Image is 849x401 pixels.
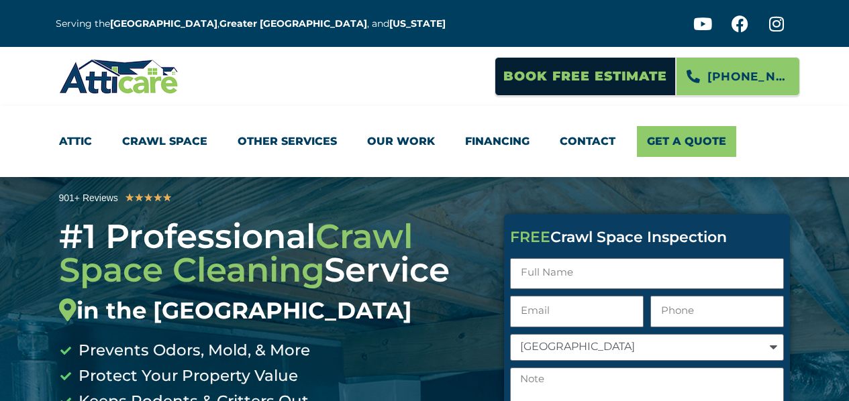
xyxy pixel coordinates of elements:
a: Contact [560,126,615,157]
span: [PHONE_NUMBER] [707,65,789,88]
i: ★ [125,189,134,207]
a: Other Services [238,126,337,157]
span: FREE [510,228,550,246]
i: ★ [153,189,162,207]
input: Only numbers and phone characters (#, -, *, etc) are accepted. [650,296,784,327]
h3: #1 Professional Service [59,220,485,325]
a: [US_STATE] [389,17,446,30]
a: [GEOGRAPHIC_DATA] [110,17,217,30]
span: Prevents Odors, Mold, & More [75,338,310,363]
a: [PHONE_NUMBER] [676,57,800,96]
i: ★ [144,189,153,207]
a: Our Work [367,126,435,157]
input: Full Name [510,258,784,290]
a: Get A Quote [637,126,736,157]
p: Serving the , , and [56,16,456,32]
span: Book Free Estimate [503,64,667,89]
i: ★ [162,189,172,207]
div: 901+ Reviews [59,190,118,206]
span: Protect Your Property Value [75,363,298,389]
a: Greater [GEOGRAPHIC_DATA] [219,17,367,30]
div: 5/5 [125,189,172,207]
a: Attic [59,126,92,157]
a: Financing [465,126,530,157]
span: Crawl Space Cleaning [59,216,413,290]
a: Book Free Estimate [495,57,676,96]
i: ★ [134,189,144,207]
a: Crawl Space [122,126,207,157]
div: in the [GEOGRAPHIC_DATA] [59,297,485,325]
div: Crawl Space Inspection [510,230,784,245]
nav: Menu [59,126,791,157]
input: Email [510,296,644,327]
